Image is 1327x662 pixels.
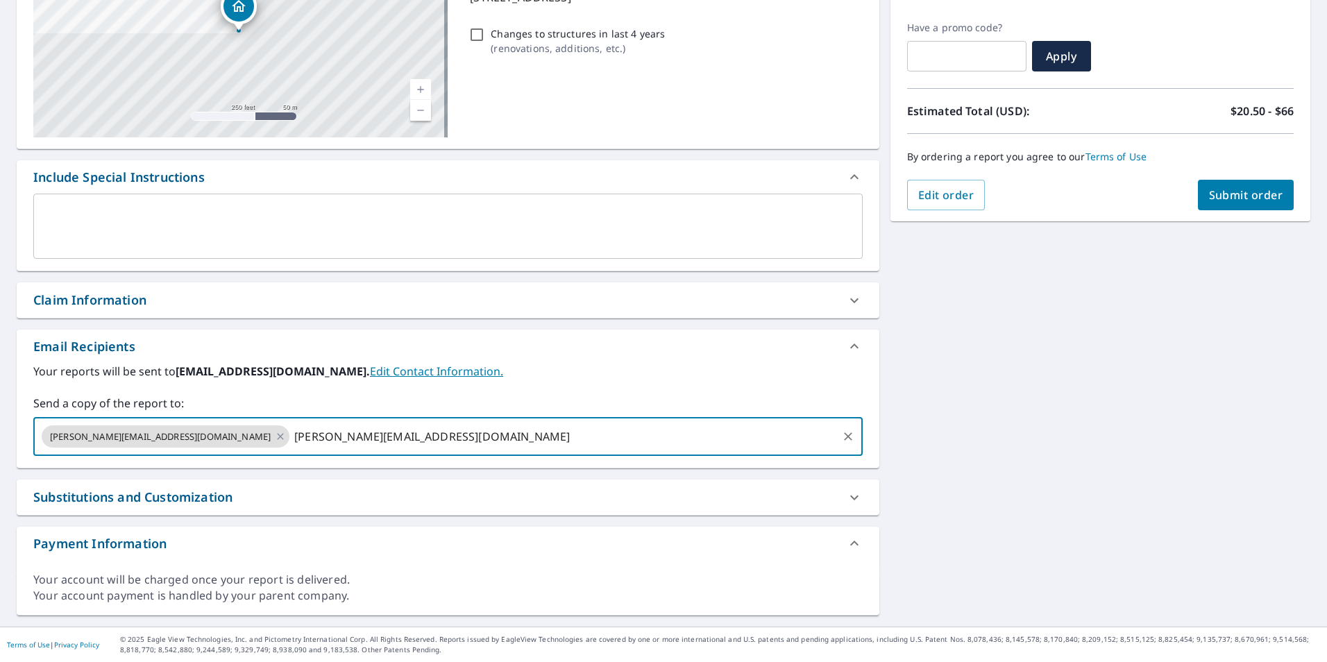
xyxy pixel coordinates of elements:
button: Clear [838,427,858,446]
p: ( renovations, additions, etc. ) [491,41,665,56]
span: [PERSON_NAME][EMAIL_ADDRESS][DOMAIN_NAME] [42,430,279,443]
a: Privacy Policy [54,640,99,650]
button: Submit order [1198,180,1294,210]
b: [EMAIL_ADDRESS][DOMAIN_NAME]. [176,364,370,379]
p: Estimated Total (USD): [907,103,1101,119]
a: Current Level 17, Zoom Out [410,100,431,121]
div: Include Special Instructions [17,160,879,194]
div: Substitutions and Customization [17,479,879,515]
div: Payment Information [17,527,879,560]
label: Send a copy of the report to: [33,395,863,411]
p: | [7,640,99,649]
p: By ordering a report you agree to our [907,151,1294,163]
button: Edit order [907,180,986,210]
div: Claim Information [33,291,146,309]
label: Your reports will be sent to [33,363,863,380]
div: Your account will be charged once your report is delivered. [33,572,863,588]
a: Terms of Use [1085,150,1147,163]
a: Current Level 17, Zoom In [410,79,431,100]
p: Changes to structures in last 4 years [491,26,665,41]
div: Your account payment is handled by your parent company. [33,588,863,604]
p: $20.50 - $66 [1231,103,1294,119]
a: EditContactInfo [370,364,503,379]
p: © 2025 Eagle View Technologies, Inc. and Pictometry International Corp. All Rights Reserved. Repo... [120,634,1320,655]
a: Terms of Use [7,640,50,650]
div: [PERSON_NAME][EMAIL_ADDRESS][DOMAIN_NAME] [42,425,289,448]
div: Email Recipients [33,337,135,356]
div: Email Recipients [17,330,879,363]
button: Apply [1032,41,1091,71]
span: Edit order [918,187,974,203]
span: Apply [1043,49,1080,64]
div: Payment Information [33,534,167,553]
span: Submit order [1209,187,1283,203]
div: Substitutions and Customization [33,488,233,507]
div: Claim Information [17,282,879,318]
label: Have a promo code? [907,22,1026,34]
div: Include Special Instructions [33,168,205,187]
